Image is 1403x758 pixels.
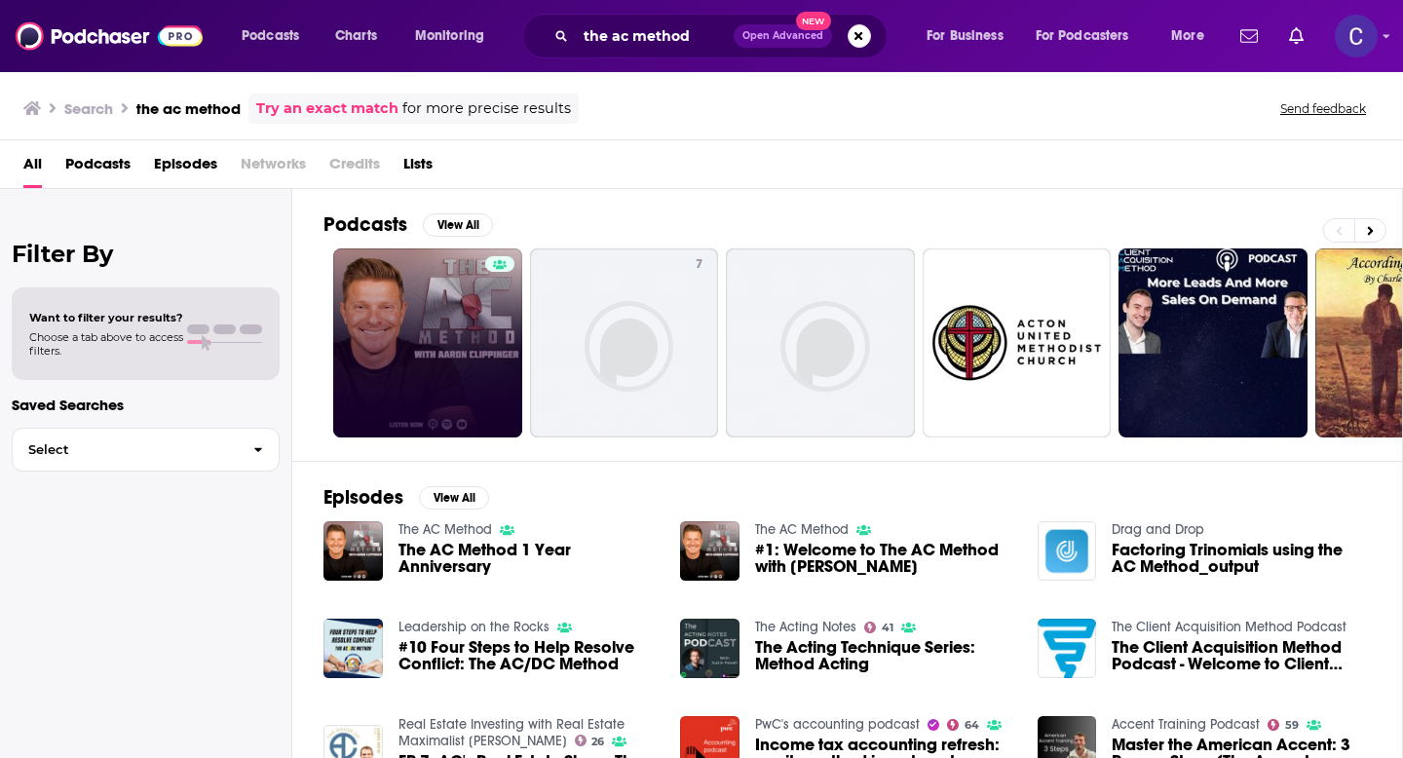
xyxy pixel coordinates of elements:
img: User Profile [1335,15,1378,57]
span: New [796,12,831,30]
a: PodcastsView All [323,212,493,237]
h2: Filter By [12,240,280,268]
a: Podcasts [65,148,131,188]
a: The Client Acquisition Method Podcast - Welcome to Client Acquisition Method [1112,639,1371,672]
span: 64 [965,721,979,730]
a: 64 [947,719,979,731]
a: The Client Acquisition Method Podcast [1112,619,1346,635]
button: Select [12,428,280,472]
button: open menu [913,20,1028,52]
a: Real Estate Investing with Real Estate Maximalist Alan Corey [398,716,625,749]
button: View All [423,213,493,237]
a: Charts [322,20,389,52]
input: Search podcasts, credits, & more... [576,20,734,52]
button: open menu [401,20,510,52]
a: EpisodesView All [323,485,489,510]
button: Open AdvancedNew [734,24,832,48]
span: #1: Welcome to The AC Method with [PERSON_NAME] [755,542,1014,575]
a: Factoring Trinomials using the AC Method_output [1112,542,1371,575]
span: Choose a tab above to access filters. [29,330,183,358]
button: open menu [1023,20,1157,52]
span: 7 [696,255,702,275]
img: The Acting Technique Series: Method Acting [680,619,739,678]
span: Networks [241,148,306,188]
h3: the ac method [136,99,241,118]
span: 59 [1285,721,1299,730]
span: for more precise results [402,97,571,120]
span: Want to filter your results? [29,311,183,324]
img: The AC Method 1 Year Anniversary [323,521,383,581]
span: 26 [591,738,604,746]
span: Credits [329,148,380,188]
a: Show notifications dropdown [1281,19,1311,53]
span: Logged in as publicityxxtina [1335,15,1378,57]
button: Send feedback [1274,100,1372,117]
span: For Business [927,22,1004,50]
a: Drag and Drop [1112,521,1204,538]
img: #10 Four Steps to Help Resolve Conflict: The AC/DC Method [323,619,383,678]
span: Podcasts [242,22,299,50]
a: Accent Training Podcast [1112,716,1260,733]
img: #1: Welcome to The AC Method with Aaron Clippinger [680,521,739,581]
button: open menu [1157,20,1229,52]
a: 7 [530,248,719,437]
a: Leadership on the Rocks [398,619,550,635]
span: Monitoring [415,22,484,50]
a: The AC Method 1 Year Anniversary [398,542,658,575]
span: Open Advanced [742,31,823,41]
a: 59 [1268,719,1299,731]
span: 41 [882,624,893,632]
img: Podchaser - Follow, Share and Rate Podcasts [16,18,203,55]
a: Lists [403,148,433,188]
h2: Podcasts [323,212,407,237]
img: Factoring Trinomials using the AC Method_output [1038,521,1097,581]
a: 41 [864,622,893,633]
span: Select [13,443,238,456]
span: More [1171,22,1204,50]
h3: Search [64,99,113,118]
img: The Client Acquisition Method Podcast - Welcome to Client Acquisition Method [1038,619,1097,678]
a: PwC's accounting podcast [755,716,920,733]
div: Search podcasts, credits, & more... [541,14,906,58]
button: open menu [228,20,324,52]
a: 7 [688,256,710,272]
a: Show notifications dropdown [1232,19,1266,53]
a: The AC Method [755,521,849,538]
a: Episodes [154,148,217,188]
a: #10 Four Steps to Help Resolve Conflict: The AC/DC Method [398,639,658,672]
span: For Podcasters [1036,22,1129,50]
span: Charts [335,22,377,50]
p: Saved Searches [12,396,280,414]
a: The Acting Notes [755,619,856,635]
button: Show profile menu [1335,15,1378,57]
a: The Acting Technique Series: Method Acting [755,639,1014,672]
a: The AC Method [398,521,492,538]
a: All [23,148,42,188]
a: Try an exact match [256,97,398,120]
a: #1: Welcome to The AC Method with Aaron Clippinger [755,542,1014,575]
button: View All [419,486,489,510]
h2: Episodes [323,485,403,510]
a: 26 [575,735,605,746]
